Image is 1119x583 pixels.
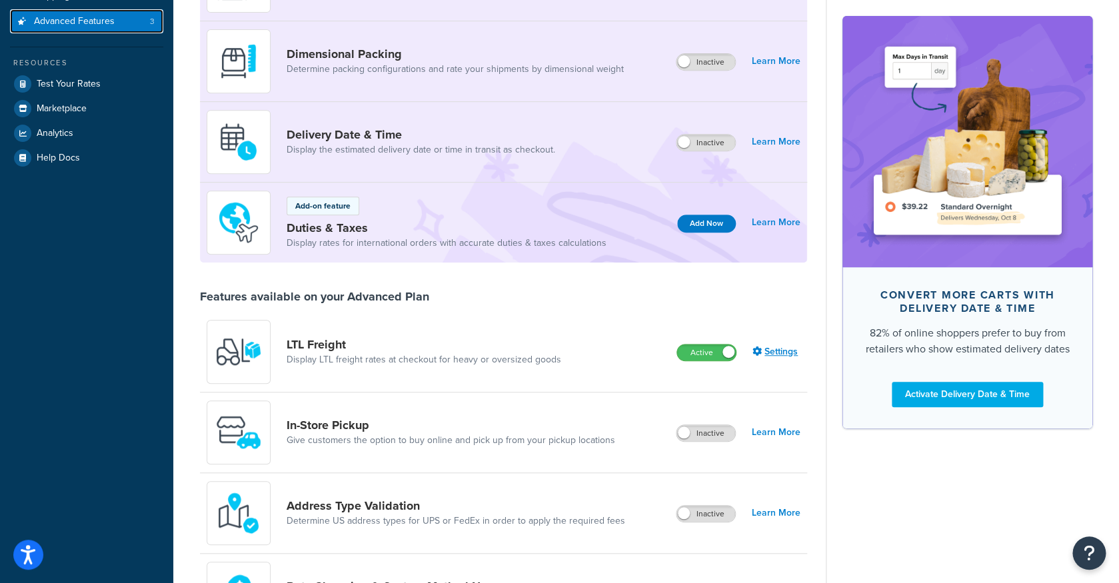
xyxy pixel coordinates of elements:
a: Learn More [752,423,800,442]
a: Analytics [10,121,163,145]
span: 3 [150,16,155,27]
a: Help Docs [10,146,163,170]
a: LTL Freight [287,337,561,352]
a: Delivery Date & Time [287,127,555,142]
span: Advanced Features [34,16,115,27]
a: Duties & Taxes [287,221,606,235]
a: Advanced Features3 [10,9,163,34]
a: Marketplace [10,97,163,121]
span: Help Docs [37,153,80,164]
span: Marketplace [37,103,87,115]
a: Display LTL freight rates at checkout for heavy or oversized goods [287,353,561,366]
img: wfgcfpwTIucLEAAAAASUVORK5CYII= [215,409,262,456]
div: Resources [10,57,163,69]
img: icon-duo-feat-landed-cost-7136b061.png [215,199,262,246]
a: Determine US address types for UPS or FedEx in order to apply the required fees [287,514,625,528]
a: Settings [752,342,800,361]
a: Address Type Validation [287,498,625,513]
a: Display rates for international orders with accurate duties & taxes calculations [287,237,606,250]
a: Dimensional Packing [287,47,624,61]
img: gfkeb5ejjkALwAAAABJRU5ErkJggg== [215,119,262,165]
div: 82% of online shoppers prefer to buy from retailers who show estimated delivery dates [864,324,1071,356]
div: Convert more carts with delivery date & time [864,288,1071,314]
span: Analytics [37,128,73,139]
img: DTVBYsAAAAAASUVORK5CYII= [215,38,262,85]
a: Determine packing configurations and rate your shipments by dimensional weight [287,63,624,76]
a: Give customers the option to buy online and pick up from your pickup locations [287,434,615,447]
a: In-Store Pickup [287,418,615,432]
label: Inactive [676,425,735,441]
li: Advanced Features [10,9,163,34]
button: Open Resource Center [1072,536,1106,570]
img: y79ZsPf0fXUFUhFXDzUgf+ktZg5F2+ohG75+v3d2s1D9TjoU8PiyCIluIjV41seZevKCRuEjTPPOKHJsQcmKCXGdfprl3L4q7... [215,328,262,375]
label: Inactive [676,506,735,522]
a: Display the estimated delivery date or time in transit as checkout. [287,143,555,157]
a: Learn More [752,133,800,151]
label: Inactive [676,54,735,70]
a: Learn More [752,52,800,71]
button: Add Now [677,215,736,233]
a: Learn More [752,504,800,522]
div: Features available on your Advanced Plan [200,289,429,304]
a: Activate Delivery Date & Time [892,381,1043,406]
p: Add-on feature [295,200,351,212]
span: Test Your Rates [37,79,101,90]
label: Active [677,344,736,360]
label: Inactive [676,135,735,151]
a: Test Your Rates [10,72,163,96]
a: Learn More [752,213,800,232]
img: feature-image-ddt-36eae7f7280da8017bfb280eaccd9c446f90b1fe08728e4019434db127062ab4.png [862,36,1072,247]
img: kIG8fy0lQAAAABJRU5ErkJggg== [215,490,262,536]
